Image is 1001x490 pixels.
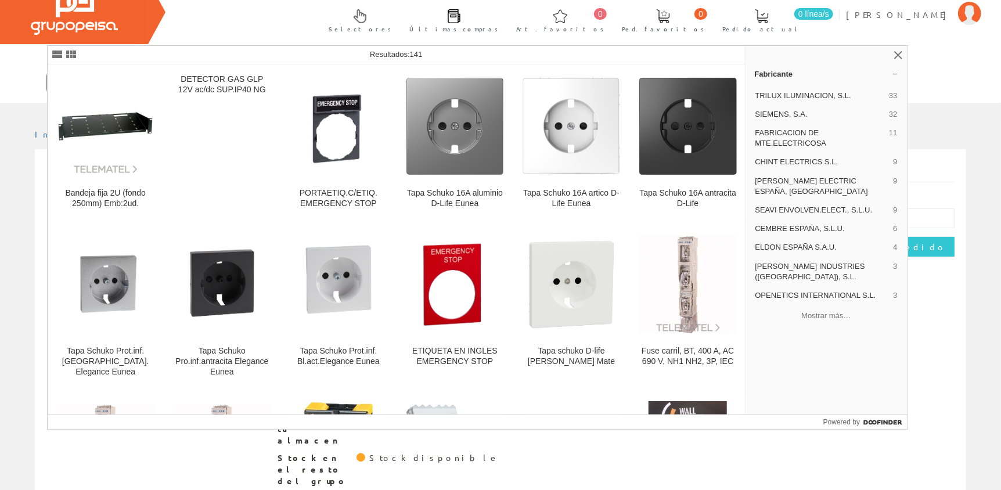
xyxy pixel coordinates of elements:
span: 9 [893,157,897,167]
img: Bandeja fija 2U (fondo 250mm) Emb:2ud. [57,78,154,175]
div: Tapa schuko D-life [PERSON_NAME] Mate [523,346,620,367]
span: SEAVI ENVOLVEN.ELECT., S.L.U. [755,205,889,215]
div: Stock disponible [369,452,499,464]
span: Stock en el resto del grupo [278,452,348,487]
span: 4 [893,242,897,253]
span: 0 línea/s [794,8,833,20]
span: TRILUX ILUMINACION, S.L. [755,91,885,101]
div: Tapa Schuko 16A aluminio D-Life Eunea [406,188,504,209]
a: Fabricante [746,64,908,83]
div: Tapa Schuko 16A antracita D-Life [639,188,737,209]
span: 9 [893,176,897,197]
div: Fuse carril, BT, 400 A, AC 690 V, NH1 NH2, 3P, IEC [639,346,737,367]
span: 0 [594,8,607,20]
div: Tapa Schuko Prot.inf. [GEOGRAPHIC_DATA]. Elegance Eunea [57,346,154,377]
img: Tapa Schuko Pro.inf.antracita Elegance Eunea [173,236,271,333]
img: Tapa Schuko 16A antracita D-Life [639,78,737,175]
span: Ped. favoritos [622,23,704,35]
img: Tapa schuko D-life Blanco Mate [523,236,620,333]
span: 3 [893,261,897,282]
a: ETIQUETA EN INGLES EMERGENCY STOP ETIQUETA EN INGLES EMERGENCY STOP [397,223,513,391]
img: ETIQUETA EN INGLES EMERGENCY STOP [406,236,504,333]
a: PORTAETIQ.C/ETIQ. EMERGENCY STOP PORTAETIQ.C/ETIQ. EMERGENCY STOP [280,65,397,222]
div: DETECTOR GAS GLP 12V ac/dc SUP.IP40 NG [173,74,271,95]
span: [PERSON_NAME] INDUSTRIES ([GEOGRAPHIC_DATA]), S.L. [755,261,889,282]
img: Tapa Schuko Prot.inf. Alum. Elegance Eunea [57,236,154,333]
img: Fuse carril, BT, 400 A, AC 690 V, NH1 NH2, 3P, IEC [639,236,737,333]
img: Tapa Schuko 16A aluminio D-Life Eunea [406,78,504,175]
span: 9 [893,205,897,215]
button: Mostrar más… [750,306,903,325]
a: Fuse carril, BT, 400 A, AC 690 V, NH1 NH2, 3P, IEC Fuse carril, BT, 400 A, AC 690 V, NH1 NH2, 3P,... [630,223,746,391]
a: Tapa schuko D-life Blanco Mate Tapa schuko D-life [PERSON_NAME] Mate [513,223,629,391]
img: Tapa Schuko Prot.inf. Bl.act.Elegance Eunea [290,236,387,333]
a: DETECTOR GAS GLP 12V ac/dc SUP.IP40 NG [164,65,280,222]
span: 32 [889,109,897,120]
span: Pedido actual [722,23,801,35]
span: 0 [694,8,707,20]
span: 33 [889,91,897,101]
a: Inicio [35,129,84,139]
a: Tapa Schuko Prot.inf. Bl.act.Elegance Eunea Tapa Schuko Prot.inf. Bl.act.Elegance Eunea [280,223,397,391]
a: Tapa Schuko 16A antracita D-Life Tapa Schuko 16A antracita D-Life [630,65,746,222]
span: Powered by [823,417,860,427]
span: Últimas compras [409,23,498,35]
a: Tapa Schuko Pro.inf.antracita Elegance Eunea Tapa Schuko Pro.inf.antracita Elegance Eunea [164,223,280,391]
span: Selectores [329,23,391,35]
span: [PERSON_NAME] [846,9,952,20]
div: PORTAETIQ.C/ETIQ. EMERGENCY STOP [290,188,387,209]
div: Tapa Schuko Prot.inf. Bl.act.Elegance Eunea [290,346,387,367]
span: 11 [889,128,897,149]
span: FABRICACION DE MTE.ELECTRICOSA [755,128,885,149]
span: Resultados: [370,50,422,59]
span: CHINT ELECTRICS S.L. [755,157,889,167]
a: Tapa Schuko 16A aluminio D-Life Eunea Tapa Schuko 16A aluminio D-Life Eunea [397,65,513,222]
span: CEMBRE ESPAÑA, S.L.U. [755,224,889,234]
a: Powered by [823,415,908,429]
a: Tapa Schuko Prot.inf. Alum. Elegance Eunea Tapa Schuko Prot.inf. [GEOGRAPHIC_DATA]. Elegance Eunea [48,223,164,391]
span: 3 [893,290,897,301]
span: Art. favoritos [516,23,604,35]
span: 6 [893,224,897,234]
span: 141 [410,50,423,59]
img: PORTAETIQ.C/ETIQ. EMERGENCY STOP [290,78,387,175]
div: ETIQUETA EN INGLES EMERGENCY STOP [406,346,504,367]
span: OPENETICS INTERNATIONAL S.L. [755,290,889,301]
a: Tapa Schuko 16A artico D-Life Eunea Tapa Schuko 16A artico D-Life Eunea [513,65,629,222]
span: ELDON ESPAÑA S.A.U. [755,242,889,253]
span: SIEMENS, S.A. [755,109,885,120]
div: Tapa Schuko Pro.inf.antracita Elegance Eunea [173,346,271,377]
img: Tapa Schuko 16A artico D-Life Eunea [523,78,620,175]
span: [PERSON_NAME] ELECTRIC ESPAÑA, [GEOGRAPHIC_DATA] [755,176,889,197]
div: Tapa Schuko 16A artico D-Life Eunea [523,188,620,209]
div: Bandeja fija 2U (fondo 250mm) Emb:2ud. [57,188,154,209]
a: Bandeja fija 2U (fondo 250mm) Emb:2ud. Bandeja fija 2U (fondo 250mm) Emb:2ud. [48,65,164,222]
